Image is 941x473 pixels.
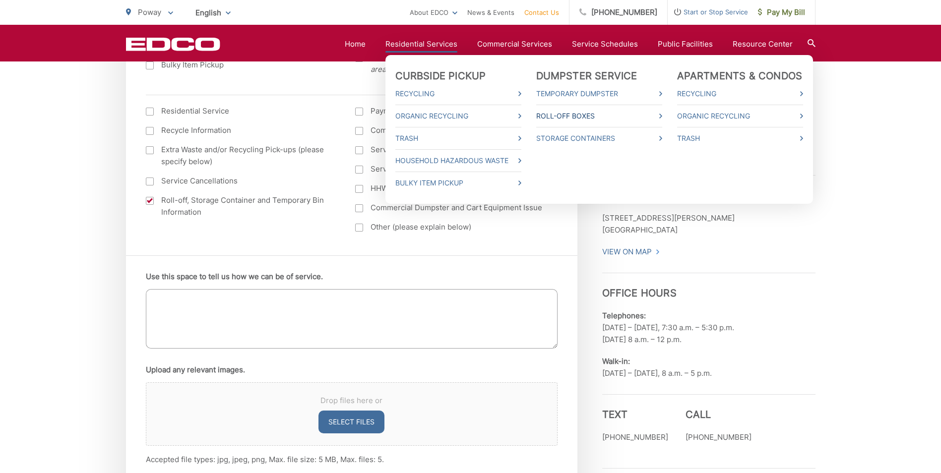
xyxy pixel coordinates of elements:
a: Dumpster Service [536,70,637,82]
label: Service Changes [355,144,545,156]
button: select files, upload any relevant images. [318,411,384,433]
a: EDCD logo. Return to the homepage. [126,37,220,51]
b: Walk-in: [602,356,630,366]
label: Extra Waste and/or Recycling Pick-ups (please specify below) [146,144,336,168]
p: [STREET_ADDRESS][PERSON_NAME] [GEOGRAPHIC_DATA] [602,212,816,236]
label: Commercial Dumpster and Cart Equipment Issue [355,202,545,214]
label: Other (please explain below) [355,221,545,233]
b: Telephones: [602,311,646,320]
a: Commercial Services [477,38,552,50]
a: Apartments & Condos [677,70,803,82]
label: Recycle Information [146,124,336,136]
label: Use this space to tell us how we can be of service. [146,272,323,281]
label: Roll-off, Storage Container and Temporary Bin Information [146,194,336,218]
label: Residential Service [146,105,336,117]
h3: Office Hours [602,273,816,299]
a: Storage Containers [536,132,662,144]
a: Recycling [395,88,521,100]
a: Temporary Dumpster [536,88,662,100]
h3: Call [686,409,752,420]
a: Trash [677,132,803,144]
a: Roll-Off Boxes [536,110,662,122]
p: [PHONE_NUMBER] [602,431,668,443]
a: Contact Us [524,6,559,18]
a: Residential Services [385,38,457,50]
label: Service Cancellations [146,175,336,187]
span: Poway [138,7,161,17]
a: About EDCO [410,6,457,18]
span: Accepted file types: jpg, jpeg, png, Max. file size: 5 MB, Max. files: 5. [146,455,384,464]
p: [DATE] – [DATE], 7:30 a.m. – 5:30 p.m. [DATE] 8 a.m. – 12 p.m. [602,310,816,346]
a: Bulky Item Pickup [395,177,521,189]
span: English [188,4,238,21]
a: News & Events [467,6,514,18]
label: Commercial Services [355,124,545,136]
h3: Text [602,409,668,420]
label: Services Issues and Resolutions [355,163,545,175]
a: Service Schedules [572,38,638,50]
a: Home [345,38,366,50]
label: Bulky Item Pickup [146,59,336,71]
a: Trash [395,132,521,144]
a: Public Facilities [658,38,713,50]
p: [PHONE_NUMBER] [686,431,752,443]
p: [DATE] – [DATE], 8 a.m. – 5 p.m. [602,355,816,379]
a: Household Hazardous Waste [395,155,521,167]
a: Recycling [677,88,803,100]
a: Curbside Pickup [395,70,486,82]
label: HHW and E-Waste Information [355,182,545,194]
span: Drop files here or [158,395,545,407]
span: Pay My Bill [758,6,805,18]
a: Resource Center [733,38,793,50]
a: Organic Recycling [395,110,521,122]
label: Payment Inquiries [355,105,545,117]
a: View On Map [602,246,660,258]
label: Upload any relevant images. [146,365,245,374]
a: Organic Recycling [677,110,803,122]
span: Additional Green-Waste Cart [371,52,545,75]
